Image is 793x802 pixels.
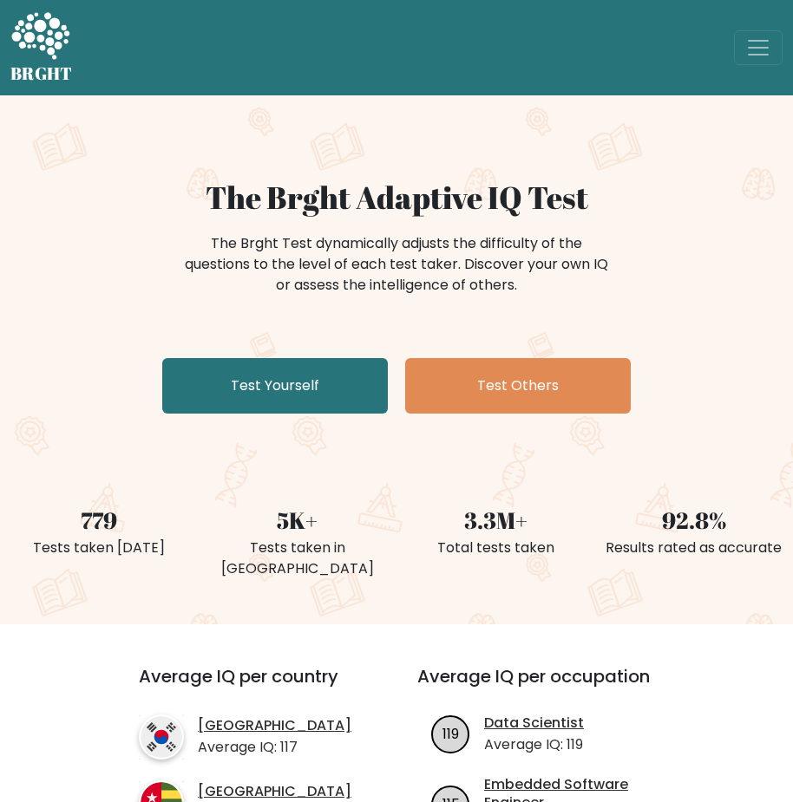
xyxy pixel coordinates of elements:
div: Tests taken [DATE] [10,538,188,558]
p: Average IQ: 117 [198,737,351,758]
div: Tests taken in [GEOGRAPHIC_DATA] [209,538,387,579]
h3: Average IQ per occupation [417,666,675,707]
text: 119 [442,724,459,744]
div: Total tests taken [407,538,585,558]
a: Test Yourself [162,358,388,414]
a: Test Others [405,358,631,414]
div: The Brght Test dynamically adjusts the difficulty of the questions to the level of each test take... [180,233,613,296]
h5: BRGHT [10,63,73,84]
p: Average IQ: 119 [484,734,584,755]
a: [GEOGRAPHIC_DATA] [198,717,351,735]
div: Results rated as accurate [606,538,783,558]
a: [GEOGRAPHIC_DATA] [198,783,351,801]
div: 92.8% [606,504,783,538]
div: 5K+ [209,504,387,538]
a: Data Scientist [484,714,584,733]
h3: Average IQ per country [139,666,355,707]
a: BRGHT [10,7,73,88]
div: 3.3M+ [407,504,585,538]
button: Toggle navigation [734,30,783,65]
img: country [139,714,184,760]
div: 779 [10,504,188,538]
h1: The Brght Adaptive IQ Test [10,179,783,216]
